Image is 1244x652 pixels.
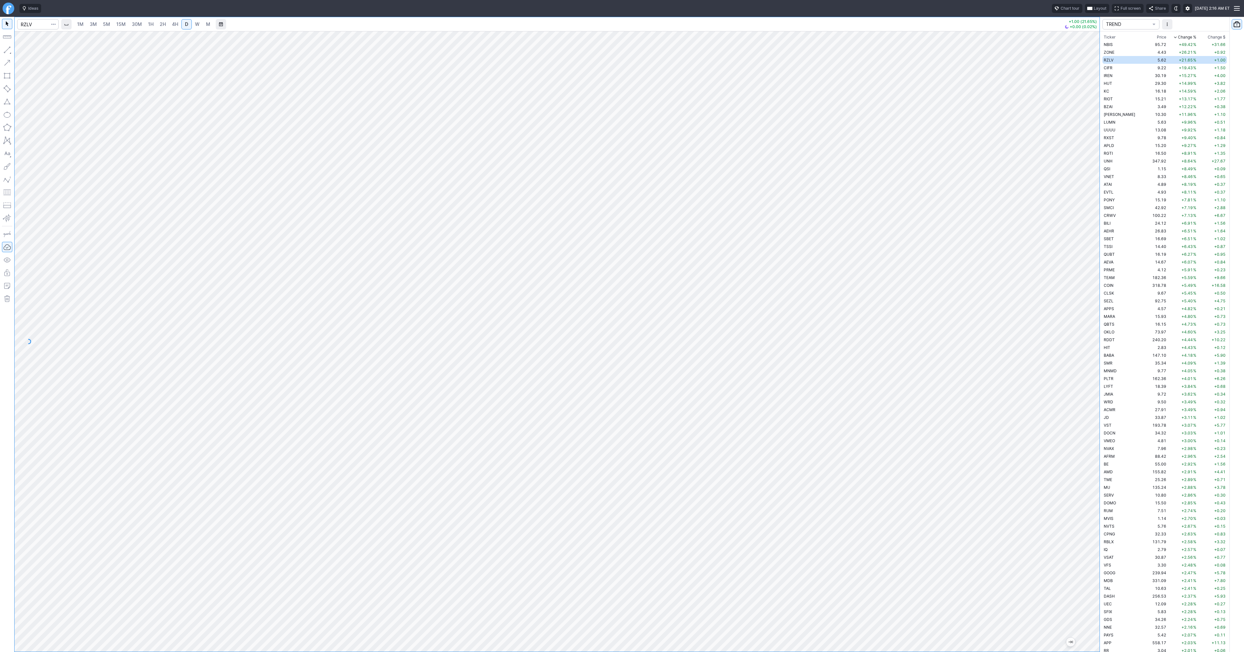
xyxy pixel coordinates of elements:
span: +1.10 [1214,197,1226,202]
div: Ticker [1104,34,1115,40]
td: 8.33 [1143,173,1168,180]
span: +11.96 [1179,112,1193,117]
td: 4.89 [1143,180,1168,188]
button: Mouse [2,19,12,29]
span: % [1193,330,1196,334]
span: Ideas [28,5,38,12]
button: Search [49,19,58,29]
input: Search [17,19,59,29]
td: 15.21 [1143,95,1168,103]
span: +9.27 [1181,143,1193,148]
td: 2.83 [1143,343,1168,351]
span: +0.37 [1214,182,1226,187]
td: 13.08 [1143,126,1168,134]
span: +6.07 [1181,260,1193,264]
span: 30M [132,21,142,27]
span: +3.82 [1214,81,1226,86]
span: +0.00 (0.02%) [1070,25,1097,29]
span: LUMN [1104,120,1115,125]
span: +0.73 [1214,314,1226,319]
td: 35.34 [1143,359,1168,367]
span: +9.92 [1181,128,1193,132]
a: D [181,19,192,29]
span: +3.25 [1214,330,1226,334]
span: Change % [1178,34,1196,40]
span: +3.84 [1181,384,1193,389]
span: +0.87 [1214,244,1226,249]
span: +1.77 [1214,96,1226,101]
span: +6.91 [1181,221,1193,226]
span: +9.66 [1214,275,1226,280]
span: % [1193,252,1196,257]
span: 15M [116,21,126,27]
span: MNMD [1104,368,1117,373]
span: +15.27 [1179,73,1193,78]
span: +0.84 [1214,260,1226,264]
span: +4.43 [1181,345,1193,350]
span: +6.43 [1181,244,1193,249]
td: 9.77 [1143,367,1168,375]
td: 4.12 [1143,266,1168,274]
td: 26.83 [1143,227,1168,235]
span: RIOT [1104,96,1113,101]
span: 1H [148,21,154,27]
span: +1.56 [1214,221,1226,226]
span: BABA [1104,353,1114,358]
span: % [1193,267,1196,272]
span: RDDT [1104,337,1115,342]
button: Hide drawings [2,255,12,265]
span: % [1193,260,1196,264]
button: Toggle dark mode [1171,4,1181,13]
span: QSI [1104,166,1110,171]
span: AEVA [1104,260,1113,264]
span: Full screen [1121,5,1141,12]
a: W [192,19,202,29]
span: AEHR [1104,229,1114,233]
span: +5.90 [1214,353,1226,358]
span: TSSI [1104,244,1112,249]
span: PRME [1104,267,1115,272]
span: CRWV [1104,213,1116,218]
span: +0.09 [1214,166,1226,171]
span: +0.92 [1214,50,1226,55]
span: 5M [103,21,110,27]
td: 16.18 [1143,87,1168,95]
button: Anchored VWAP [2,213,12,223]
span: % [1193,353,1196,358]
span: % [1193,283,1196,288]
span: +1.50 [1214,65,1226,70]
a: M [203,19,213,29]
span: +9.40 [1181,135,1193,140]
td: 73.97 [1143,328,1168,336]
span: +0.68 [1214,384,1226,389]
span: % [1193,314,1196,319]
button: Brush [2,161,12,172]
button: Measure [2,32,12,42]
span: % [1193,322,1196,327]
td: 4.93 [1143,188,1168,196]
span: M [206,21,210,27]
span: % [1193,197,1196,202]
span: +4.01 [1181,376,1193,381]
span: +7.81 [1181,197,1193,202]
div: Price [1157,34,1166,40]
span: SMCI [1104,205,1114,210]
td: 3.49 [1143,103,1168,110]
span: UUUU [1104,128,1115,132]
button: Polygon [2,122,12,133]
span: +31.66 [1212,42,1226,47]
span: BILI [1104,221,1111,226]
button: Position [2,200,12,210]
span: % [1193,112,1196,117]
span: PONY [1104,197,1115,202]
td: 15.19 [1143,196,1168,204]
span: % [1193,190,1196,195]
span: APLD [1104,143,1114,148]
span: +10.22 [1212,337,1226,342]
span: +8.64 [1181,159,1193,163]
span: QBTS [1104,322,1114,327]
span: % [1193,135,1196,140]
button: Layout [1085,4,1109,13]
span: % [1193,159,1196,163]
span: +1.10 [1214,112,1226,117]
